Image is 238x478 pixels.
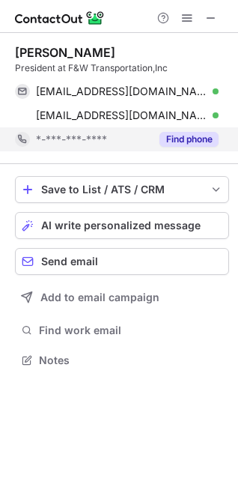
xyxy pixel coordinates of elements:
button: save-profile-one-click [15,176,229,203]
span: [EMAIL_ADDRESS][DOMAIN_NAME] [36,109,207,122]
button: AI write personalized message [15,212,229,239]
button: Add to email campaign [15,284,229,311]
span: Add to email campaign [40,291,159,303]
button: Notes [15,350,229,371]
span: Send email [41,255,98,267]
span: Notes [39,354,223,367]
div: Save to List / ATS / CRM [41,184,203,196]
span: AI write personalized message [41,220,201,232]
span: [EMAIL_ADDRESS][DOMAIN_NAME] [36,85,207,98]
div: [PERSON_NAME] [15,45,115,60]
img: ContactOut v5.3.10 [15,9,105,27]
button: Find work email [15,320,229,341]
span: Find work email [39,324,223,337]
div: President at F&W Transportation,Inc [15,61,229,75]
button: Reveal Button [159,132,219,147]
button: Send email [15,248,229,275]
